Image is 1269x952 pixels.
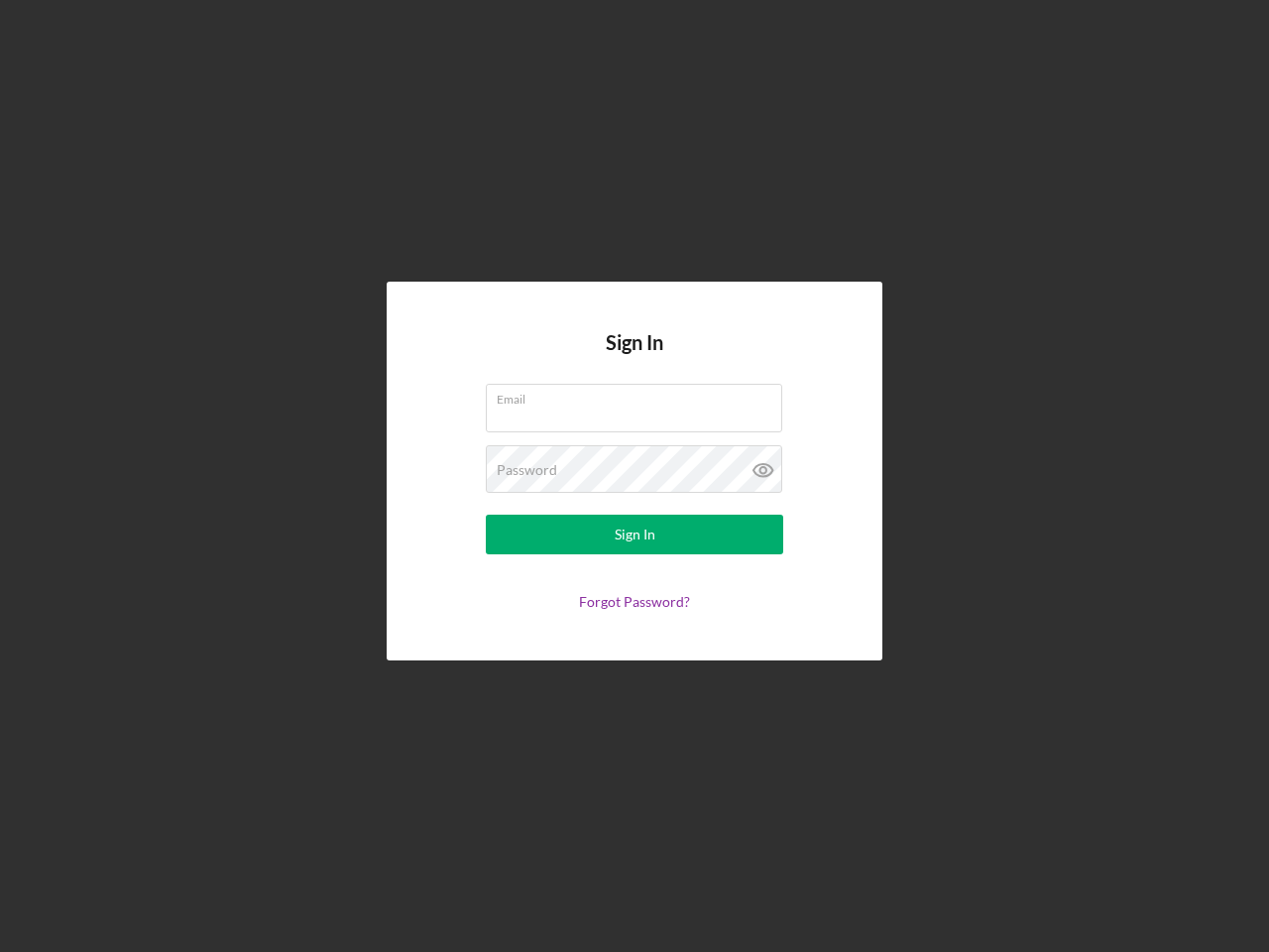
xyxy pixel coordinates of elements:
div: Sign In [615,515,655,554]
button: Sign In [486,515,783,554]
a: Forgot Password? [579,593,690,610]
label: Email [497,385,782,407]
label: Password [497,462,557,478]
h4: Sign In [606,331,663,384]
